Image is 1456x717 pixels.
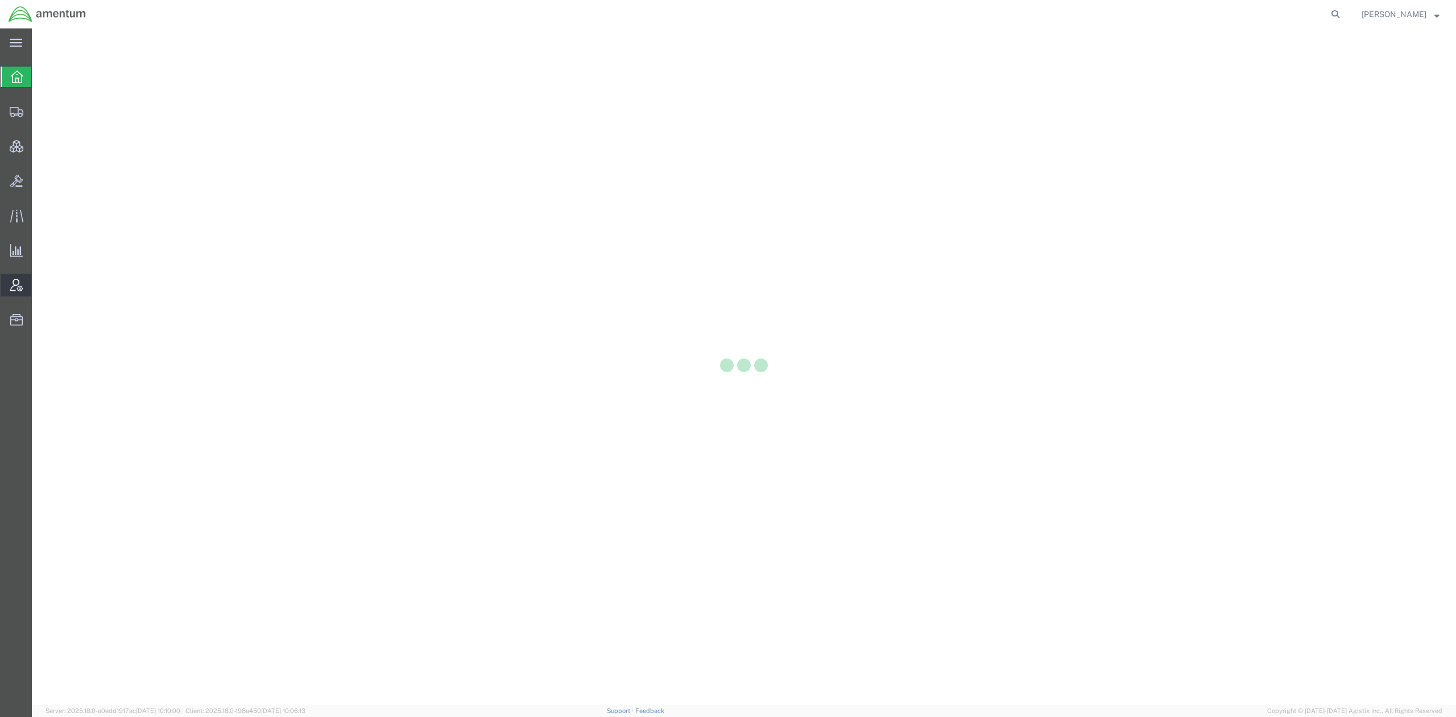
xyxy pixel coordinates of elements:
span: [DATE] 10:06:13 [261,707,305,714]
span: Jason Champagne [1362,8,1426,20]
span: Client: 2025.18.0-198a450 [185,707,305,714]
span: [DATE] 10:10:00 [136,707,180,714]
a: Feedback [635,707,664,714]
span: Copyright © [DATE]-[DATE] Agistix Inc., All Rights Reserved [1267,706,1442,716]
img: logo [8,6,86,23]
a: Support [607,707,635,714]
button: [PERSON_NAME] [1361,7,1440,21]
span: Server: 2025.18.0-a0edd1917ac [45,707,180,714]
